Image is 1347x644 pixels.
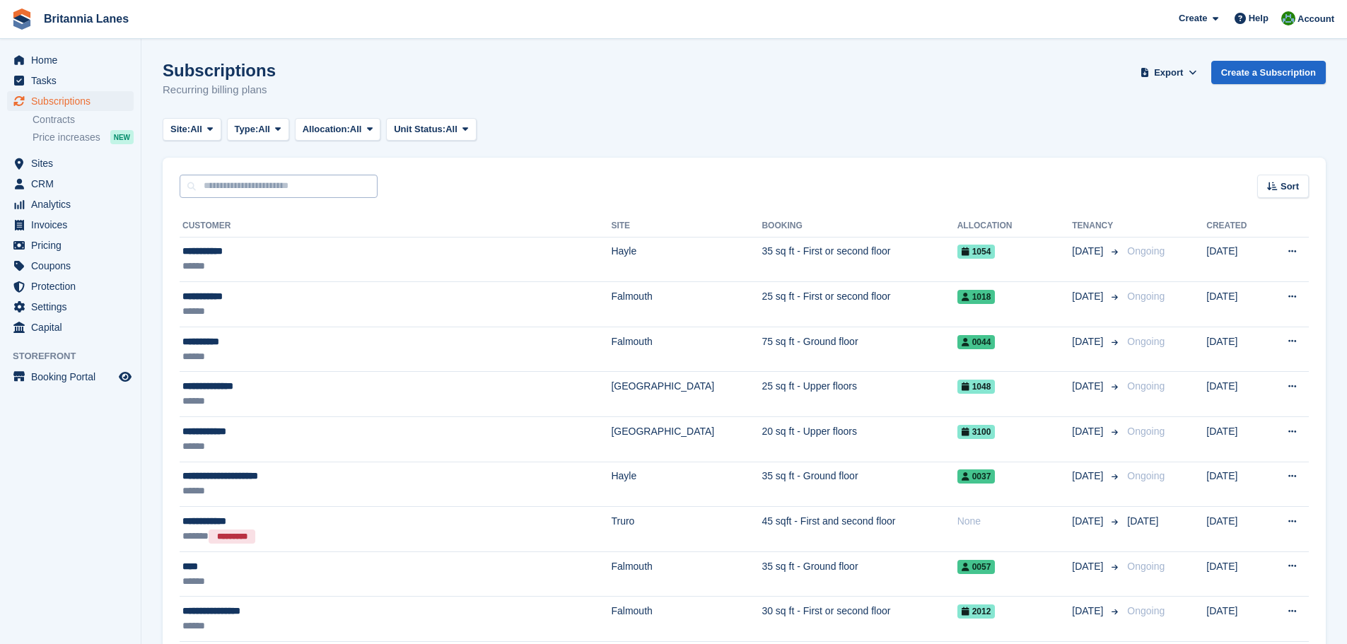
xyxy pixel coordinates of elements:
[1206,417,1265,462] td: [DATE]
[611,282,762,327] td: Falmouth
[957,290,996,304] span: 1018
[7,276,134,296] a: menu
[1281,180,1299,194] span: Sort
[762,597,957,642] td: 30 sq ft - First or second floor
[611,507,762,552] td: Truro
[762,215,957,238] th: Booking
[611,462,762,507] td: Hayle
[1127,245,1165,257] span: Ongoing
[31,50,116,70] span: Home
[1127,515,1158,527] span: [DATE]
[1072,559,1106,574] span: [DATE]
[1211,61,1326,84] a: Create a Subscription
[1072,289,1106,304] span: [DATE]
[957,215,1073,238] th: Allocation
[163,82,276,98] p: Recurring billing plans
[611,327,762,372] td: Falmouth
[1206,372,1265,417] td: [DATE]
[11,8,33,30] img: stora-icon-8386f47178a22dfd0bd8f6a31ec36ba5ce8667c1dd55bd0f319d3a0aa187defe.svg
[445,122,457,136] span: All
[957,245,996,259] span: 1054
[38,7,134,30] a: Britannia Lanes
[957,514,1073,529] div: None
[235,122,259,136] span: Type:
[31,317,116,337] span: Capital
[611,551,762,597] td: Falmouth
[7,317,134,337] a: menu
[957,380,996,394] span: 1048
[7,367,134,387] a: menu
[1072,424,1106,439] span: [DATE]
[31,297,116,317] span: Settings
[1072,334,1106,349] span: [DATE]
[303,122,350,136] span: Allocation:
[295,118,381,141] button: Allocation: All
[190,122,202,136] span: All
[33,129,134,145] a: Price increases NEW
[1154,66,1183,80] span: Export
[1072,379,1106,394] span: [DATE]
[7,153,134,173] a: menu
[7,71,134,90] a: menu
[33,131,100,144] span: Price increases
[1206,327,1265,372] td: [DATE]
[31,256,116,276] span: Coupons
[31,91,116,111] span: Subscriptions
[7,174,134,194] a: menu
[611,417,762,462] td: [GEOGRAPHIC_DATA]
[611,237,762,282] td: Hayle
[762,372,957,417] td: 25 sq ft - Upper floors
[350,122,362,136] span: All
[1206,237,1265,282] td: [DATE]
[611,372,762,417] td: [GEOGRAPHIC_DATA]
[1206,215,1265,238] th: Created
[1072,514,1106,529] span: [DATE]
[13,349,141,363] span: Storefront
[31,276,116,296] span: Protection
[762,282,957,327] td: 25 sq ft - First or second floor
[258,122,270,136] span: All
[1072,244,1106,259] span: [DATE]
[7,235,134,255] a: menu
[1072,215,1121,238] th: Tenancy
[170,122,190,136] span: Site:
[1127,605,1165,616] span: Ongoing
[31,194,116,214] span: Analytics
[117,368,134,385] a: Preview store
[1206,507,1265,552] td: [DATE]
[1179,11,1207,25] span: Create
[1127,470,1165,481] span: Ongoing
[394,122,445,136] span: Unit Status:
[7,256,134,276] a: menu
[1072,469,1106,484] span: [DATE]
[1206,551,1265,597] td: [DATE]
[762,417,957,462] td: 20 sq ft - Upper floors
[762,237,957,282] td: 35 sq ft - First or second floor
[1298,12,1334,26] span: Account
[7,50,134,70] a: menu
[1249,11,1269,25] span: Help
[163,61,276,80] h1: Subscriptions
[762,507,957,552] td: 45 sqft - First and second floor
[31,235,116,255] span: Pricing
[31,71,116,90] span: Tasks
[386,118,476,141] button: Unit Status: All
[7,215,134,235] a: menu
[1127,380,1165,392] span: Ongoing
[163,118,221,141] button: Site: All
[31,215,116,235] span: Invoices
[957,335,996,349] span: 0044
[31,153,116,173] span: Sites
[1127,291,1165,302] span: Ongoing
[1206,282,1265,327] td: [DATE]
[227,118,289,141] button: Type: All
[762,327,957,372] td: 75 sq ft - Ground floor
[762,462,957,507] td: 35 sq ft - Ground floor
[7,297,134,317] a: menu
[7,91,134,111] a: menu
[957,469,996,484] span: 0037
[33,113,134,127] a: Contracts
[957,560,996,574] span: 0057
[1281,11,1295,25] img: Matt Lane
[1127,426,1165,437] span: Ongoing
